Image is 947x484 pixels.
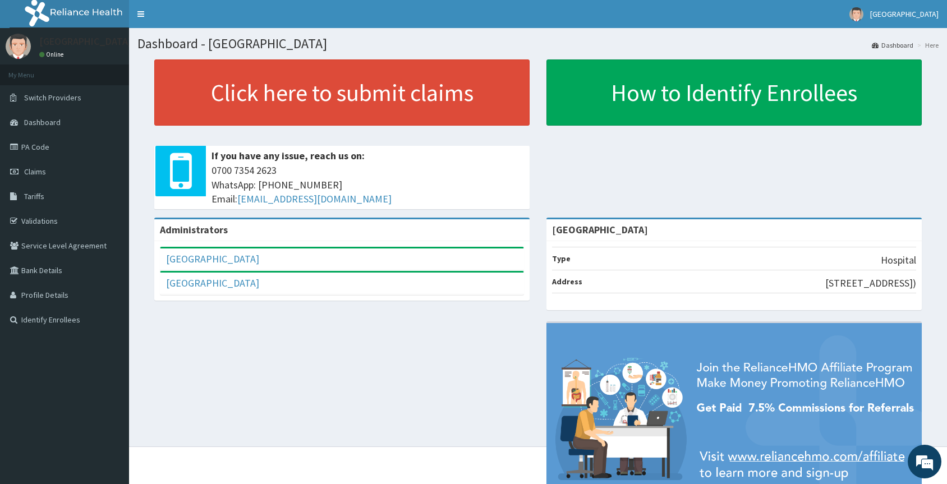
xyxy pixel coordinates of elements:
p: Hospital [881,253,916,268]
b: Administrators [160,223,228,236]
b: Address [552,276,582,287]
img: User Image [849,7,863,21]
span: Claims [24,167,46,177]
a: Click here to submit claims [154,59,530,126]
b: Type [552,253,571,264]
b: If you have any issue, reach us on: [212,149,365,162]
p: [STREET_ADDRESS]) [825,276,916,291]
span: Switch Providers [24,93,81,103]
span: Dashboard [24,117,61,127]
a: [EMAIL_ADDRESS][DOMAIN_NAME] [237,192,392,205]
h1: Dashboard - [GEOGRAPHIC_DATA] [137,36,939,51]
span: 0700 7354 2623 WhatsApp: [PHONE_NUMBER] Email: [212,163,524,206]
strong: [GEOGRAPHIC_DATA] [552,223,648,236]
li: Here [914,40,939,50]
span: [GEOGRAPHIC_DATA] [870,9,939,19]
a: [GEOGRAPHIC_DATA] [166,276,259,289]
a: Dashboard [872,40,913,50]
img: User Image [6,34,31,59]
span: Tariffs [24,191,44,201]
a: Online [39,50,66,58]
a: How to Identify Enrollees [546,59,922,126]
a: [GEOGRAPHIC_DATA] [166,252,259,265]
p: [GEOGRAPHIC_DATA] [39,36,132,47]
